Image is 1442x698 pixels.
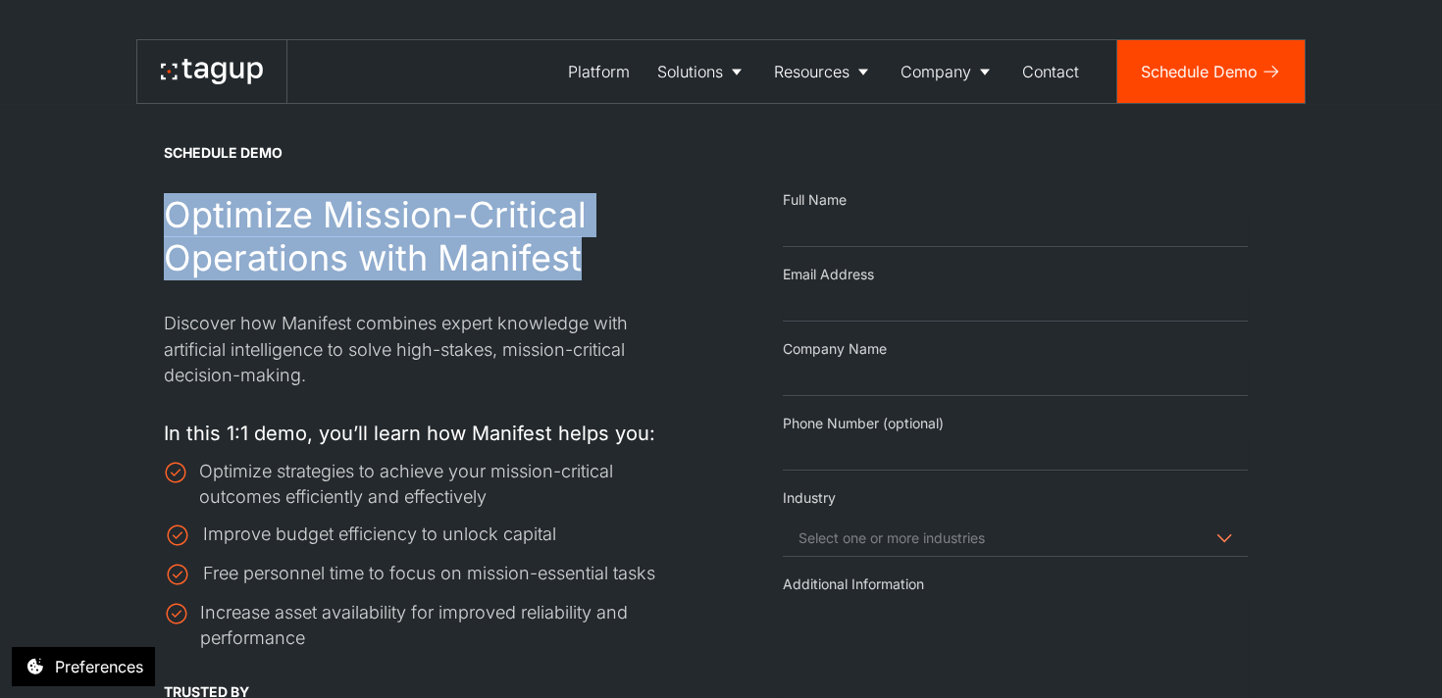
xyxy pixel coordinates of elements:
[774,60,850,83] div: Resources
[55,655,143,678] div: Preferences
[203,561,655,586] div: Free personnel time to focus on mission-essential tasks
[783,190,1248,210] div: Full Name
[1022,60,1079,83] div: Contact
[783,574,1248,594] div: Additional Information
[199,459,690,510] div: Optimize strategies to achieve your mission-critical outcomes efficiently and effectively
[798,529,985,547] div: Select one or more industries
[1008,40,1093,103] a: Contact
[568,60,630,83] div: Platform
[657,60,723,83] div: Solutions
[794,529,805,547] textarea: Search
[554,40,644,103] a: Platform
[200,600,690,651] div: Increase asset availability for improved reliability and performance
[164,420,655,447] p: In this 1:1 demo, you’ll learn how Manifest helps you:
[887,40,1008,103] a: Company
[783,414,1248,433] div: Phone Number (optional)
[164,194,690,280] h2: Optimize Mission-Critical Operations with Manifest
[760,40,887,103] a: Resources
[644,40,760,103] a: Solutions
[164,311,690,387] p: Discover how Manifest combines expert knowledge with artificial intelligence to solve high-stakes...
[1141,60,1258,83] div: Schedule Demo
[164,143,283,163] div: SCHEDULE demo
[203,522,556,547] div: Improve budget efficiency to unlock capital
[783,265,1248,284] div: Email Address
[1117,40,1305,103] a: Schedule Demo
[783,488,1248,508] div: Industry
[783,339,1248,359] div: Company Name
[901,60,971,83] div: Company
